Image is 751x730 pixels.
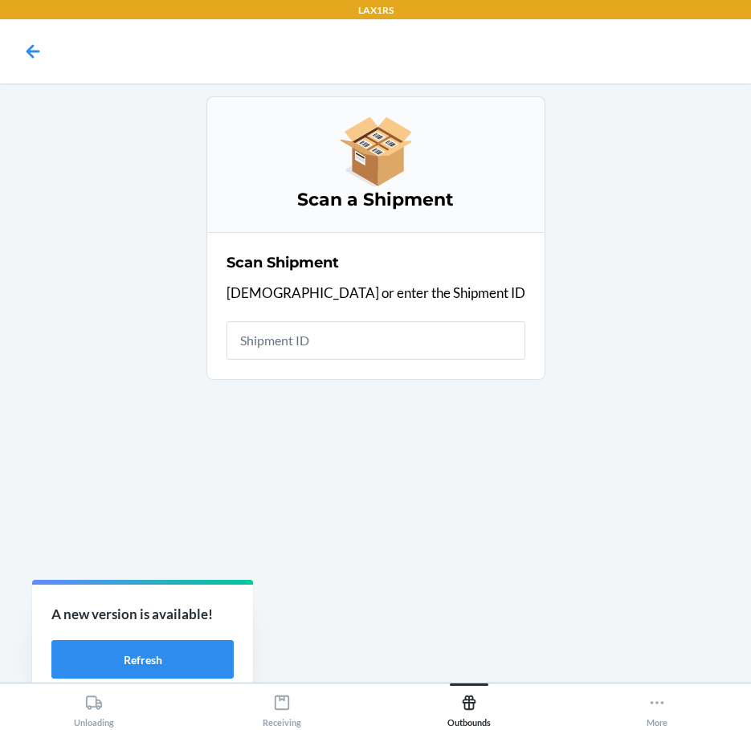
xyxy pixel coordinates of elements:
input: Shipment ID [227,321,525,360]
div: Unloading [74,687,114,728]
div: Outbounds [447,687,491,728]
h2: Scan Shipment [227,252,339,273]
button: Outbounds [376,683,564,728]
p: [DEMOGRAPHIC_DATA] or enter the Shipment ID [227,283,525,304]
div: Receiving [263,687,301,728]
p: A new version is available! [51,604,234,625]
button: Receiving [188,683,376,728]
button: More [563,683,751,728]
p: LAX1RS [358,3,394,18]
div: More [647,687,667,728]
h3: Scan a Shipment [227,187,525,213]
button: Refresh [51,640,234,679]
